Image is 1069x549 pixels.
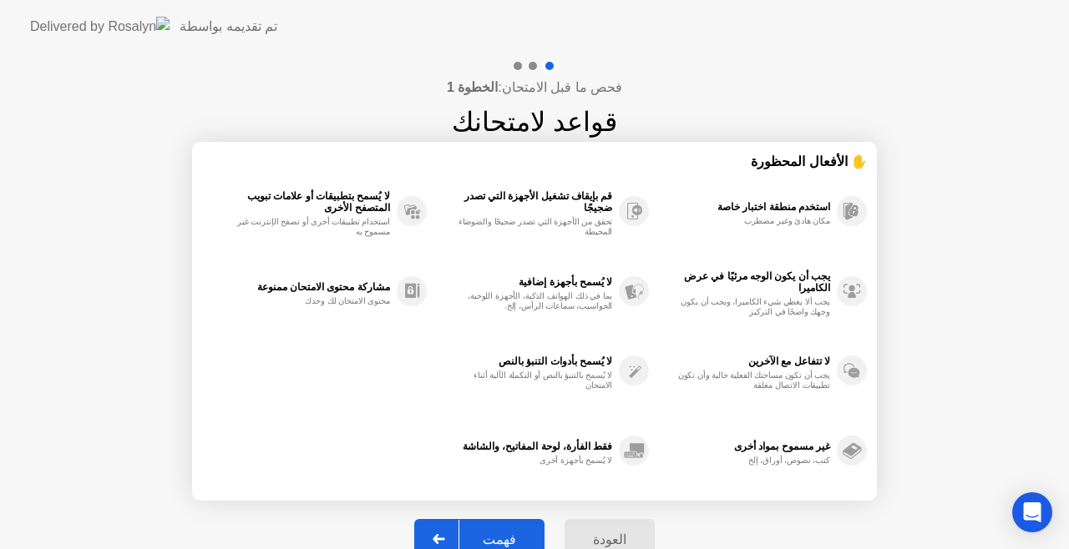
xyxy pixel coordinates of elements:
div: العودة [570,531,650,547]
div: تم تقديمه بواسطة [180,17,277,37]
div: محتوى الامتحان لك وحدك [232,296,390,306]
div: لا تتفاعل مع الآخرين [657,355,830,367]
div: استخدام تطبيقات أخرى أو تصفح الإنترنت غير مسموح به [232,217,390,237]
div: استخدم منطقة اختبار خاصة [657,201,830,213]
div: قم بإيقاف تشغيل الأجهزة التي تصدر ضجيجًا [435,190,613,214]
h1: قواعد لامتحانك [452,102,617,142]
img: Delivered by Rosalyn [30,17,170,36]
div: لا يُسمح بأجهزة إضافية [435,276,613,288]
div: Open Intercom Messenger [1012,492,1052,532]
div: فهمت [459,531,540,547]
div: كتب، نصوص، أوراق، إلخ [672,456,830,466]
div: مشاركة محتوى الامتحان ممنوعة [210,281,390,293]
b: الخطوة 1 [447,80,498,94]
div: لا يُسمح بتطبيقات أو علامات تبويب المتصفح الأخرى [210,190,390,214]
h4: فحص ما قبل الامتحان: [447,78,622,98]
div: غير مسموح بمواد أخرى [657,441,830,452]
div: يجب أن تكون مساحتك الفعلية خالية وأن تكون تطبيقات الاتصال مغلقة [672,370,830,390]
div: بما في ذلك الهواتف الذكية، الأجهزة اللوحية، الحواسيب، سماعات الرأس، إلخ. [454,291,612,311]
div: لا يُسمح بالتنبؤ بالنص أو التكملة الآلية أثناء الامتحان [454,370,612,390]
div: مكان هادئ وغير مضطرب [672,216,830,226]
div: تحقق من الأجهزة التي تصدر ضجيجًا والضوضاء المحيطة [454,217,612,237]
div: يجب أن يكون الوجه مرئيًا في عرض الكاميرا [657,270,830,294]
div: يجب ألا يغطي شيء الكاميرا، ويجب أن يكون وجهك واضحًا في التركيز [672,297,830,317]
div: لا يُسمح بأجهزة أخرى [454,456,612,466]
div: ✋ الأفعال المحظورة [202,152,867,171]
div: فقط الفأرة، لوحة المفاتيح، والشاشة [435,441,613,452]
div: لا يُسمح بأدوات التنبؤ بالنص [435,355,613,367]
